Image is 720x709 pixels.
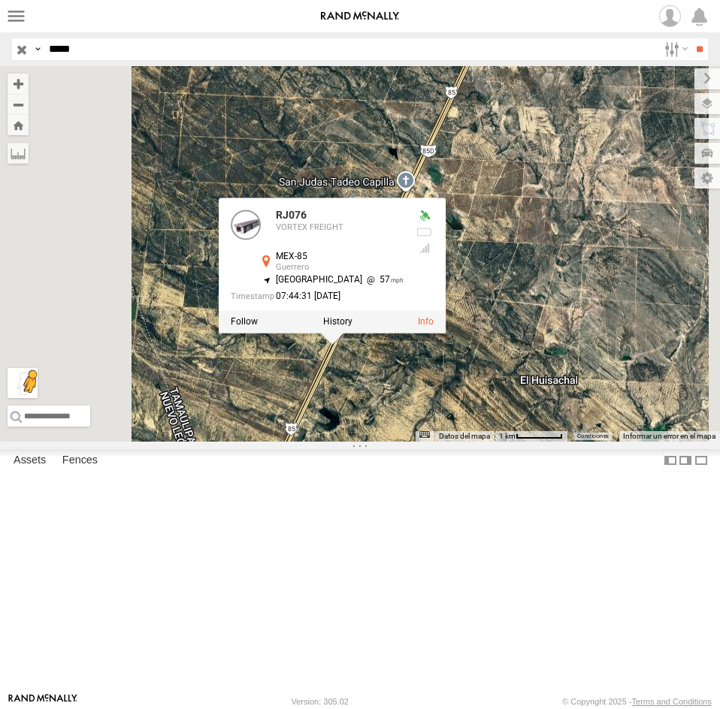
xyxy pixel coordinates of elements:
a: Visit our Website [8,694,77,709]
label: Assets [6,450,53,471]
label: Measure [8,143,29,164]
button: Escala del mapa: 1 km por 59 píxeles [495,431,567,442]
div: MEX-85 [276,252,404,262]
button: Zoom in [8,74,29,94]
span: [GEOGRAPHIC_DATA] [276,275,362,285]
a: Terms and Conditions [632,697,712,706]
button: Datos del mapa [439,431,490,442]
div: VORTEX FREIGHT [276,223,404,232]
button: Zoom Home [8,115,29,135]
button: Combinaciones de teclas [419,431,430,438]
a: View Asset Details [418,316,434,327]
div: © Copyright 2025 - [562,697,712,706]
img: rand-logo.svg [321,11,399,22]
label: View Asset History [323,316,352,327]
div: No battery health information received from this device. [416,226,434,238]
div: RJ076 [276,210,404,222]
label: Realtime tracking of Asset [231,316,258,327]
span: 1 km [499,432,516,440]
a: Informar un error en el mapa [623,432,715,440]
label: Map Settings [694,167,720,189]
label: Search Query [32,38,44,60]
button: Zoom out [8,94,29,115]
div: Guerrero [276,264,404,273]
div: Last Event GSM Signal Strength [416,243,434,255]
div: Version: 305.02 [292,697,349,706]
label: Search Filter Options [658,38,691,60]
a: Condiciones [577,433,609,439]
label: Dock Summary Table to the Left [663,449,678,471]
span: 57 [362,275,404,285]
div: Valid GPS Fix [416,210,434,222]
div: Date/time of location update [231,291,404,301]
label: Fences [55,450,105,471]
button: Arrastra el hombrecito naranja al mapa para abrir Street View [8,368,38,398]
label: Dock Summary Table to the Right [678,449,693,471]
label: Hide Summary Table [694,449,709,471]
